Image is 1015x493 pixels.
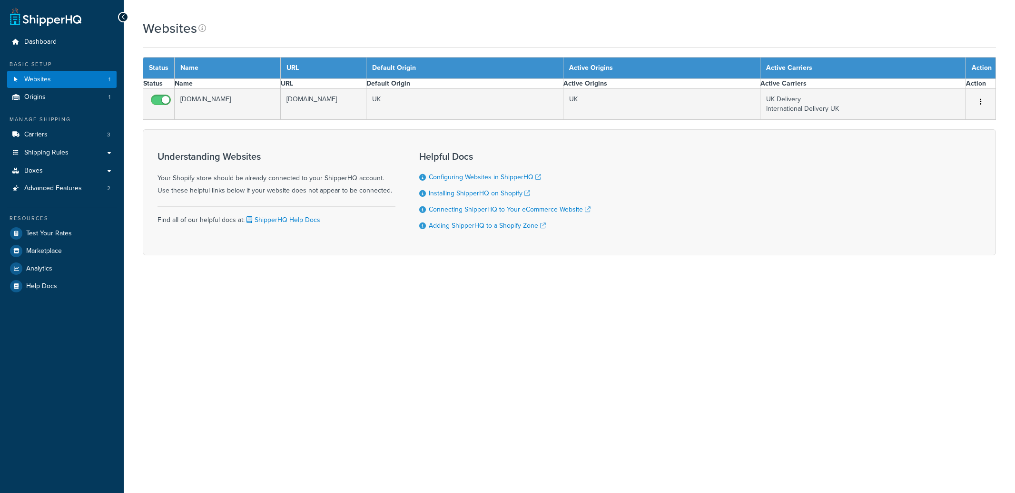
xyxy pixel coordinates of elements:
[108,93,110,101] span: 1
[366,89,563,120] td: UK
[175,79,281,89] th: Name
[175,58,281,79] th: Name
[24,149,69,157] span: Shipping Rules
[760,89,966,120] td: UK Delivery International Delivery UK
[966,79,996,89] th: Action
[108,76,110,84] span: 1
[158,206,395,226] div: Find all of our helpful docs at:
[429,204,591,214] a: Connecting ShipperHQ to Your eCommerce Website
[7,88,117,106] a: Origins 1
[107,131,110,139] span: 3
[24,167,43,175] span: Boxes
[419,151,591,162] h3: Helpful Docs
[158,151,395,197] div: Your Shopify store should be already connected to your ShipperHQ account. Use these helpful links...
[7,260,117,277] a: Analytics
[24,131,48,139] span: Carriers
[107,184,110,193] span: 2
[429,188,530,198] a: Installing ShipperHQ on Shopify
[7,278,117,295] a: Help Docs
[143,79,175,89] th: Status
[7,214,117,222] div: Resources
[24,93,46,101] span: Origins
[24,184,82,193] span: Advanced Features
[24,76,51,84] span: Websites
[280,58,366,79] th: URL
[7,33,117,51] a: Dashboard
[7,242,117,260] a: Marketplace
[760,58,966,79] th: Active Carriers
[7,126,117,144] li: Carriers
[563,58,760,79] th: Active Origins
[158,151,395,162] h3: Understanding Websites
[143,19,197,38] h1: Websites
[7,71,117,88] li: Websites
[7,60,117,68] div: Basic Setup
[563,79,760,89] th: Active Origins
[280,79,366,89] th: URL
[7,162,117,180] a: Boxes
[26,282,57,290] span: Help Docs
[280,89,366,120] td: [DOMAIN_NAME]
[245,215,320,225] a: ShipperHQ Help Docs
[366,58,563,79] th: Default Origin
[26,265,52,273] span: Analytics
[563,89,760,120] td: UK
[7,144,117,162] a: Shipping Rules
[143,58,175,79] th: Status
[10,7,81,26] a: ShipperHQ Home
[24,38,57,46] span: Dashboard
[7,225,117,242] a: Test Your Rates
[26,230,72,238] span: Test Your Rates
[7,180,117,197] li: Advanced Features
[429,172,541,182] a: Configuring Websites in ShipperHQ
[7,116,117,124] div: Manage Shipping
[7,126,117,144] a: Carriers 3
[7,71,117,88] a: Websites 1
[966,58,996,79] th: Action
[7,180,117,197] a: Advanced Features 2
[429,221,546,231] a: Adding ShipperHQ to a Shopify Zone
[760,79,966,89] th: Active Carriers
[366,79,563,89] th: Default Origin
[175,89,281,120] td: [DOMAIN_NAME]
[7,88,117,106] li: Origins
[26,247,62,255] span: Marketplace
